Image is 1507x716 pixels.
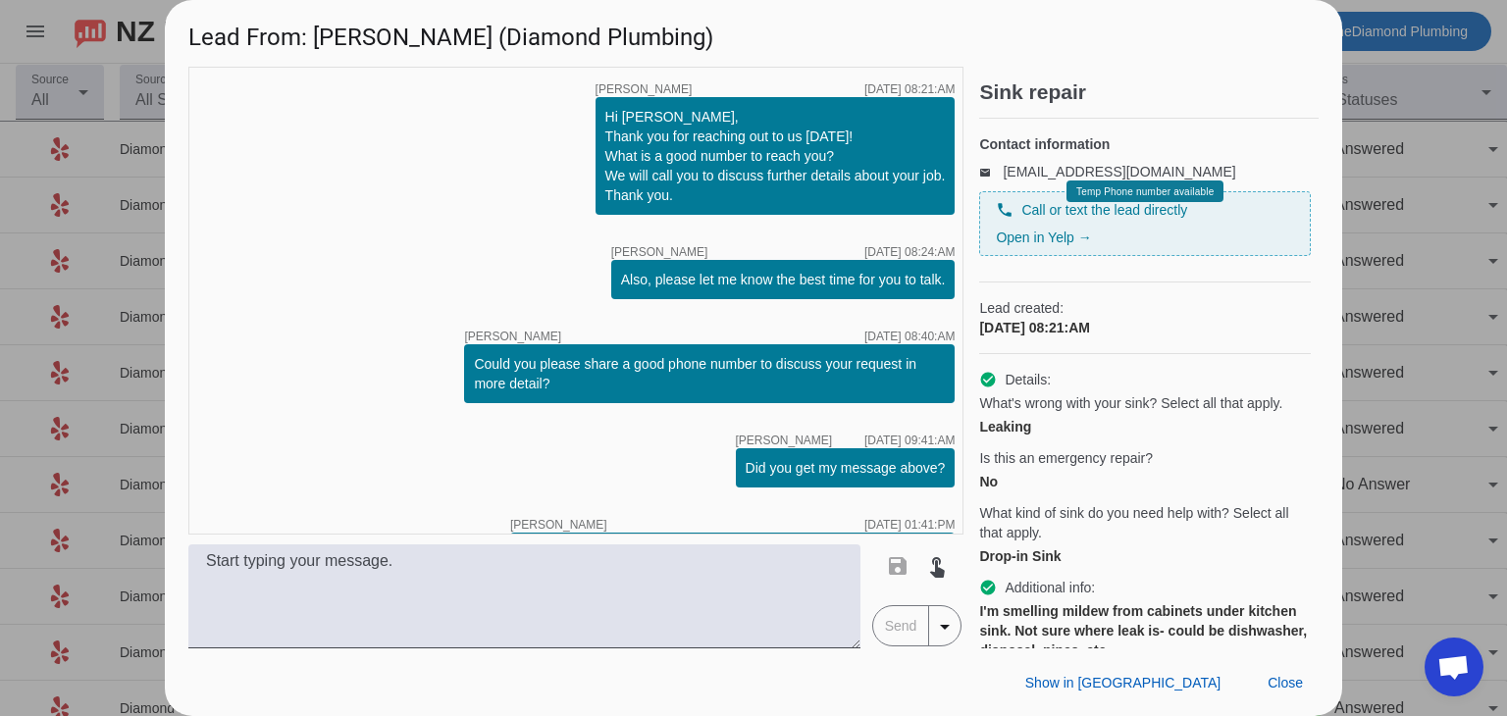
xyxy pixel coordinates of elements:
[1021,200,1187,220] span: Call or text the lead directly
[621,270,946,289] div: Also, please let me know the best time for you to talk.​
[464,331,561,342] span: [PERSON_NAME]
[979,546,1311,566] div: Drop-in Sink
[864,246,955,258] div: [DATE] 08:24:AM
[510,519,607,531] span: [PERSON_NAME]
[979,371,997,388] mat-icon: check_circle
[746,458,946,478] div: Did you get my message above?​
[474,354,945,393] div: Could you please share a good phone number to discuss your request in more detail?​
[864,519,955,531] div: [DATE] 01:41:PM
[1005,370,1051,389] span: Details:
[979,318,1311,337] div: [DATE] 08:21:AM
[1003,164,1235,179] a: [EMAIL_ADDRESS][DOMAIN_NAME]
[596,83,693,95] span: [PERSON_NAME]
[1005,578,1095,597] span: Additional info:
[979,579,997,596] mat-icon: check_circle
[1268,675,1303,690] span: Close
[979,417,1311,436] div: Leaking
[996,201,1013,219] mat-icon: phone
[979,298,1311,318] span: Lead created:
[979,503,1311,542] span: What kind of sink do you need help with? Select all that apply.
[979,167,1003,177] mat-icon: email
[925,554,949,578] mat-icon: touch_app
[1425,638,1483,696] div: Open chat
[979,82,1319,102] h2: Sink repair
[1252,665,1319,700] button: Close
[1010,665,1236,700] button: Show in [GEOGRAPHIC_DATA]
[979,601,1311,660] div: I'm smelling mildew from cabinets under kitchen sink. Not sure where leak is- could be dishwasher...
[864,331,955,342] div: [DATE] 08:40:AM
[933,615,957,639] mat-icon: arrow_drop_down
[605,107,946,205] div: Hi [PERSON_NAME], Thank you for reaching out to us [DATE]! What is a good number to reach you? We...
[864,83,955,95] div: [DATE] 08:21:AM
[1025,675,1221,690] span: Show in [GEOGRAPHIC_DATA]
[979,448,1153,468] span: Is this an emergency repair?
[1076,186,1214,197] span: Temp Phone number available
[979,393,1282,413] span: What's wrong with your sink? Select all that apply.
[864,435,955,446] div: [DATE] 09:41:AM
[611,246,708,258] span: [PERSON_NAME]
[979,134,1311,154] h4: Contact information
[736,435,833,446] span: [PERSON_NAME]
[979,472,1311,491] div: No
[996,230,1091,245] a: Open in Yelp →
